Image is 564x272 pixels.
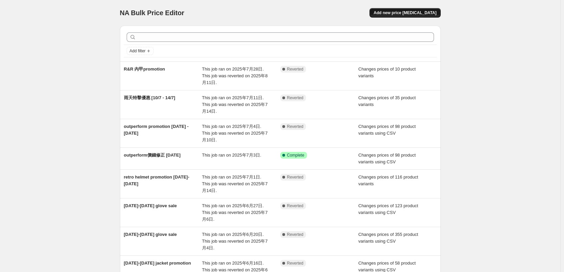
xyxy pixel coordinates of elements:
[124,174,189,186] span: retro helmet promotion [DATE]-[DATE]
[202,95,267,114] span: This job ran on 2025年7月11日. This job was reverted on 2025年7月14日.
[369,8,440,18] button: Add new price [MEDICAL_DATA]
[120,9,184,17] span: NA Bulk Price Editor
[287,66,304,72] span: Reverted
[202,153,261,158] span: This job ran on 2025年7月3日.
[287,174,304,180] span: Reverted
[358,124,416,136] span: Changes prices of 98 product variants using CSV
[358,153,416,164] span: Changes prices of 98 product variants using CSV
[124,261,191,266] span: [DATE]-[DATE] jacket promotion
[287,153,304,158] span: Complete
[130,48,146,54] span: Add filter
[358,95,416,107] span: Changes prices of 35 product variants
[358,174,418,186] span: Changes prices of 116 product variants
[287,95,304,101] span: Reverted
[124,232,177,237] span: [DATE]-[DATE] glove sale
[124,203,177,208] span: [DATE]-[DATE] glove sale
[127,47,154,55] button: Add filter
[202,174,267,193] span: This job ran on 2025年7月1日. This job was reverted on 2025年7月14日.
[124,95,175,100] span: 雨天特擊優惠 [10/7 - 14/7]
[358,66,416,78] span: Changes prices of 10 product variants
[358,232,418,244] span: Changes prices of 355 product variants using CSV
[287,232,304,237] span: Reverted
[202,66,267,85] span: This job ran on 2025年7月28日. This job was reverted on 2025年8月11日.
[358,203,418,215] span: Changes prices of 123 product variants using CSV
[124,124,189,136] span: outperform promotion [DATE] - [DATE]
[374,10,436,16] span: Add new price [MEDICAL_DATA]
[202,203,267,222] span: This job ran on 2025年6月27日. This job was reverted on 2025年7月6日.
[287,124,304,129] span: Reverted
[202,232,267,250] span: This job ran on 2025年6月20日. This job was reverted on 2025年7月4日.
[124,66,165,72] span: R&R 內甲promotion
[287,203,304,209] span: Reverted
[202,124,267,142] span: This job ran on 2025年7月4日. This job was reverted on 2025年7月10日.
[287,261,304,266] span: Reverted
[124,153,181,158] span: outperform價錢修正 [DATE]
